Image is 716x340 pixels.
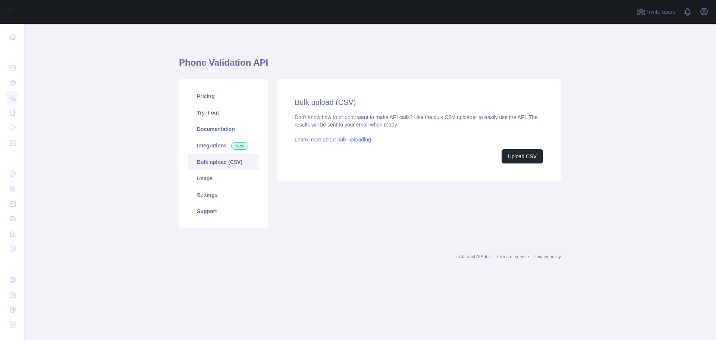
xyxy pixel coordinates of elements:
div: ... [6,257,18,272]
button: Invite users [635,6,677,18]
a: Bulk upload (CSV) [188,154,259,170]
a: Documentation [188,121,259,137]
span: Invite users [647,8,676,16]
div: ... [6,151,18,166]
a: Usage [188,170,259,187]
span: New [231,142,248,150]
a: Abstract API Inc. [459,254,492,259]
a: Try it out [188,105,259,121]
a: Terms of service [496,254,529,259]
h1: Phone Validation API [179,57,561,75]
a: Privacy policy [534,254,561,259]
h2: Bulk upload (CSV) [295,97,543,107]
a: Settings [188,187,259,203]
a: Learn more about bulk uploading [295,137,371,143]
a: Pricing [188,88,259,105]
div: ... [6,45,18,60]
div: Don't know how to or don't want to make API calls? Use the bulk CSV uploader to easily use the AP... [295,113,543,163]
a: Support [188,203,259,219]
button: Upload CSV [502,149,543,163]
a: Integrations New [188,137,259,154]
